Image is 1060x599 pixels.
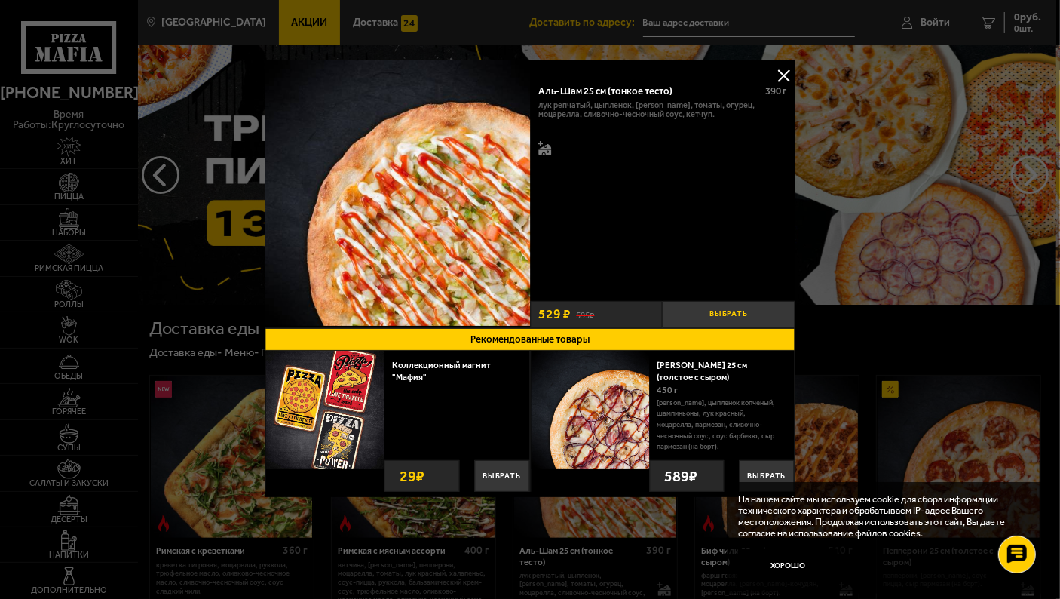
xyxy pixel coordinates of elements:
[265,60,531,328] a: Аль-Шам 25 см (тонкое тесто)
[538,85,755,97] div: Аль-Шам 25 см (тонкое тесто)
[265,60,531,326] img: Аль-Шам 25 см (тонкое тесто)
[663,301,795,328] button: Выбрать
[538,101,787,118] p: лук репчатый, цыпленок, [PERSON_NAME], томаты, огурец, моцарелла, сливочно-чесночный соус, кетчуп.
[577,309,595,320] s: 595 ₽
[265,328,795,351] button: Рекомендованные товары
[474,460,529,492] button: Выбрать
[392,360,491,382] a: Коллекционный магнит "Мафия"
[657,385,678,395] span: 450 г
[396,461,428,491] strong: 29 ₽
[738,549,838,582] button: Хорошо
[660,461,701,491] strong: 589 ₽
[657,398,783,453] p: [PERSON_NAME], цыпленок копченый, шампиньоны, лук красный, моцарелла, пармезан, сливочно-чесночны...
[538,308,571,321] span: 529 ₽
[766,85,787,97] span: 390 г
[740,460,795,492] button: Выбрать
[657,360,747,382] a: [PERSON_NAME] 25 см (толстое с сыром)
[738,493,1025,539] p: На нашем сайте мы используем cookie для сбора информации технического характера и обрабатываем IP...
